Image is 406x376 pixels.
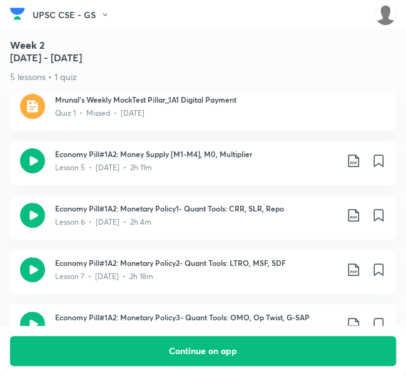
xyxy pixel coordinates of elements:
[10,195,396,240] a: Economy Pill#1A2: Monetary Policy1- Quant Tools: CRR, SLR, RepoLesson 6 • [DATE] • 2h 4m
[10,70,396,83] p: 5 lessons • 1 quiz
[10,4,25,23] img: Company Logo
[55,203,336,214] h3: Economy Pill#1A2: Monetary Policy1- Quant Tools: CRR, SLR, Repo
[10,336,396,366] button: Continue on app
[55,148,336,160] h3: Economy Pill#1A2: Money Supply [M1-M4], M0, Multiplier
[55,108,145,119] p: Quiz 1 • Missed • [DATE]
[10,40,396,50] h4: Week 2
[10,141,396,185] a: Economy Pill#1A2: Money Supply [M1-M4], M0, MultiplierLesson 5 • [DATE] • 2h 11m
[375,4,396,26] img: Vishwas
[10,50,396,65] h5: [DATE] - [DATE]
[55,312,336,323] h3: Economy Pill#1A2: Monetary Policy3- Quant Tools: OMO, Op Twist, G-SAP
[10,250,396,294] a: Economy Pill#1A2: Monetary Policy2- Quant Tools: LTRO, MSF, SDFLesson 7 • [DATE] • 2h 18m
[33,6,117,24] button: UPSC CSE - GS
[10,86,396,131] a: quizMrunal's Weekly MockTest Pillar_1A1 Digital PaymentQuiz 1 • Missed • [DATE]
[20,94,45,119] img: quiz
[10,304,396,348] a: Economy Pill#1A2: Monetary Policy3- Quant Tools: OMO, Op Twist, G-SAPLesson 8 • [DATE] • 2h
[55,216,151,228] p: Lesson 6 • [DATE] • 2h 4m
[55,162,152,173] p: Lesson 5 • [DATE] • 2h 11m
[55,257,336,268] h3: Economy Pill#1A2: Monetary Policy2- Quant Tools: LTRO, MSF, SDF
[55,271,153,282] p: Lesson 7 • [DATE] • 2h 18m
[10,4,25,26] a: Company Logo
[55,94,386,105] h3: Mrunal's Weekly MockTest Pillar_1A1 Digital Payment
